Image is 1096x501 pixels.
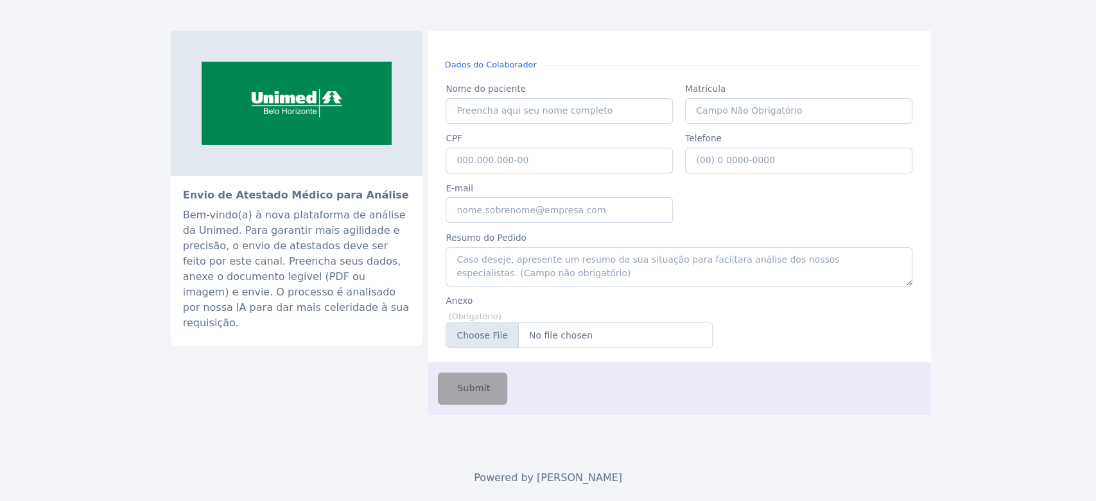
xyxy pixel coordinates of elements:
[685,132,912,145] label: Telefone
[183,207,410,331] div: Bem-vindo(a) à nova plataforma de análise da Unimed. Para garantir mais agilidade e precisão, o e...
[685,82,912,95] label: Matrícula
[183,188,410,202] h2: Envio de Atestado Médico para Análise
[171,31,422,176] img: sistemaocemg.coop.br-unimed-bh-e-eleita-a-melhor-empresa-de-planos-de-saude-do-brasil-giro-2.png
[446,197,673,223] input: nome.sobrenome@empresa.com
[446,231,912,244] label: Resumo do Pedido
[685,98,912,124] input: Campo Não Obrigatório
[474,471,622,484] span: Powered by [PERSON_NAME]
[448,312,501,321] small: (Obrigatório)
[440,58,542,71] small: Dados do Colaborador
[446,82,673,95] label: Nome do paciente
[446,148,673,173] input: 000.000.000-00
[446,98,673,124] input: Preencha aqui seu nome completo
[446,132,673,145] label: CPF
[446,294,713,307] label: Anexo
[685,148,912,173] input: (00) 0 0000-0000
[446,182,673,195] label: E-mail
[446,322,713,348] input: Anexe-se aqui seu atestado (PDF ou Imagem)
